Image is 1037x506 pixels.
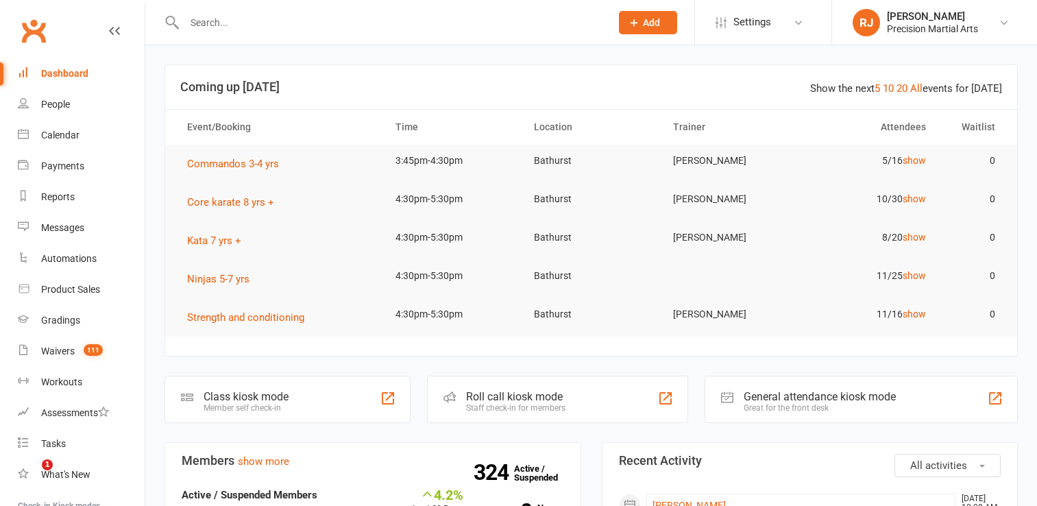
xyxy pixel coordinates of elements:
[187,232,251,249] button: Kata 7 yrs +
[18,120,145,151] a: Calendar
[41,376,82,387] div: Workouts
[522,221,661,254] td: Bathurst
[474,462,514,483] strong: 324
[744,403,896,413] div: Great for the front desk
[938,260,1008,292] td: 0
[938,298,1008,330] td: 0
[180,80,1002,94] h3: Coming up [DATE]
[853,9,880,36] div: RJ
[887,23,978,35] div: Precision Martial Arts
[522,260,661,292] td: Bathurst
[182,454,564,468] h3: Members
[887,10,978,23] div: [PERSON_NAME]
[799,110,938,145] th: Attendees
[894,454,1001,477] button: All activities
[187,196,274,208] span: Core karate 8 yrs +
[18,367,145,398] a: Workouts
[896,82,907,95] a: 20
[187,234,241,247] span: Kata 7 yrs +
[903,309,926,320] a: show
[903,232,926,243] a: show
[903,270,926,281] a: show
[41,284,100,295] div: Product Sales
[466,403,565,413] div: Staff check-in for members
[180,13,601,32] input: Search...
[14,459,47,492] iframe: Intercom live chat
[799,221,938,254] td: 8/20
[182,489,317,501] strong: Active / Suspended Members
[383,298,522,330] td: 4:30pm-5:30pm
[522,298,661,330] td: Bathurst
[938,183,1008,215] td: 0
[41,469,90,480] div: What's New
[18,459,145,490] a: What's New
[643,17,660,28] span: Add
[187,194,284,210] button: Core karate 8 yrs +
[799,183,938,215] td: 10/30
[799,145,938,177] td: 5/16
[799,298,938,330] td: 11/16
[18,243,145,274] a: Automations
[18,274,145,305] a: Product Sales
[41,346,75,357] div: Waivers
[799,260,938,292] td: 11/25
[41,222,84,233] div: Messages
[733,7,771,38] span: Settings
[522,110,661,145] th: Location
[204,403,289,413] div: Member self check-in
[18,336,145,367] a: Waivers 111
[661,221,800,254] td: [PERSON_NAME]
[810,80,1002,97] div: Show the next events for [DATE]
[84,344,103,356] span: 111
[41,160,84,171] div: Payments
[18,151,145,182] a: Payments
[903,155,926,166] a: show
[41,68,88,79] div: Dashboard
[413,487,463,502] div: 4.2%
[661,145,800,177] td: [PERSON_NAME]
[41,253,97,264] div: Automations
[18,89,145,120] a: People
[383,110,522,145] th: Time
[41,99,70,110] div: People
[938,110,1008,145] th: Waitlist
[383,260,522,292] td: 4:30pm-5:30pm
[466,390,565,403] div: Roll call kiosk mode
[238,455,289,468] a: show more
[18,429,145,459] a: Tasks
[903,193,926,204] a: show
[522,145,661,177] td: Bathurst
[383,221,522,254] td: 4:30pm-5:30pm
[910,459,967,472] span: All activities
[875,82,880,95] a: 5
[175,110,383,145] th: Event/Booking
[18,182,145,213] a: Reports
[522,183,661,215] td: Bathurst
[619,11,677,34] button: Add
[18,398,145,429] a: Assessments
[18,58,145,89] a: Dashboard
[41,407,109,418] div: Assessments
[744,390,896,403] div: General attendance kiosk mode
[938,145,1008,177] td: 0
[187,309,314,326] button: Strength and conditioning
[619,454,1001,468] h3: Recent Activity
[187,311,304,324] span: Strength and conditioning
[18,305,145,336] a: Gradings
[204,390,289,403] div: Class kiosk mode
[187,273,249,285] span: Ninjas 5-7 yrs
[41,438,66,449] div: Tasks
[661,110,800,145] th: Trainer
[18,213,145,243] a: Messages
[938,221,1008,254] td: 0
[383,145,522,177] td: 3:45pm-4:30pm
[383,183,522,215] td: 4:30pm-5:30pm
[42,459,53,470] span: 1
[41,191,75,202] div: Reports
[910,82,923,95] a: All
[187,156,289,172] button: Commandos 3-4 yrs
[16,14,51,48] a: Clubworx
[41,315,80,326] div: Gradings
[514,454,574,492] a: 324Active / Suspended
[661,183,800,215] td: [PERSON_NAME]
